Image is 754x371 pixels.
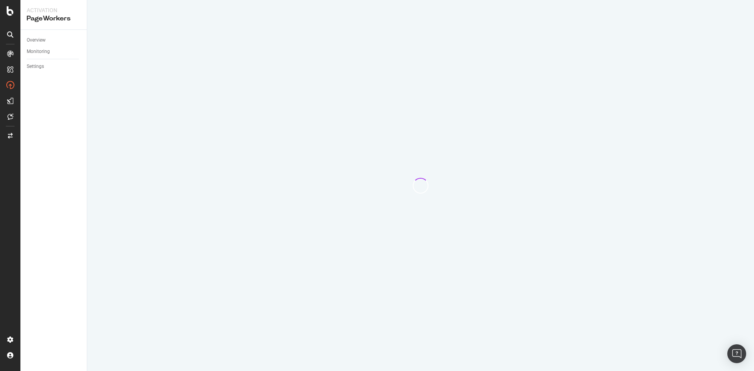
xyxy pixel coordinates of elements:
a: Overview [27,36,81,44]
div: PageWorkers [27,14,81,23]
div: Activation [27,6,81,14]
div: Overview [27,36,46,44]
div: Monitoring [27,48,50,56]
div: Open Intercom Messenger [727,344,746,363]
a: Monitoring [27,48,81,56]
a: Settings [27,62,81,71]
div: Settings [27,62,44,71]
